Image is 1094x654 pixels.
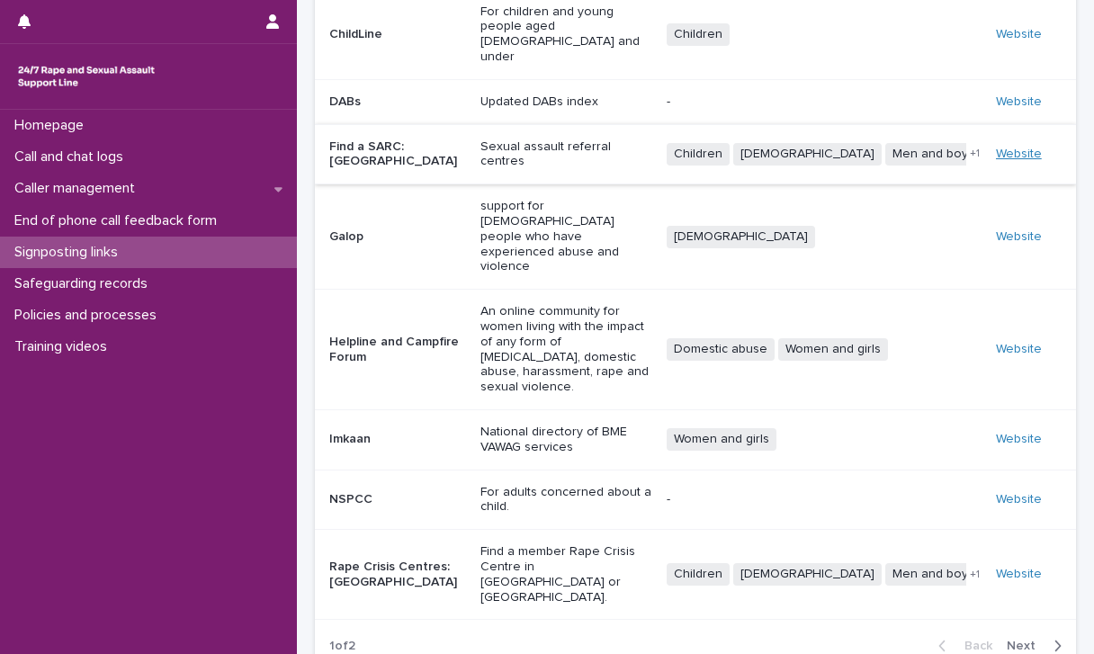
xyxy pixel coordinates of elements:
span: Back [954,640,992,652]
p: ChildLine [329,27,466,42]
img: rhQMoQhaT3yELyF149Cw [14,58,158,94]
span: Men and boys [885,563,982,586]
span: [DEMOGRAPHIC_DATA] [733,143,882,166]
p: Rape Crisis Centres: [GEOGRAPHIC_DATA] [329,560,466,590]
p: Homepage [7,117,98,134]
a: Website [996,28,1042,40]
a: Website [996,493,1042,506]
p: DABs [329,94,466,110]
p: For adults concerned about a child. [480,485,651,515]
span: Men and boys [885,143,982,166]
p: Updated DABs index [480,94,651,110]
p: support for [DEMOGRAPHIC_DATA] people who have experienced abuse and violence [480,199,651,274]
p: Signposting links [7,244,132,261]
tr: NSPCCFor adults concerned about a child.-Website [315,470,1076,530]
a: Website [996,343,1042,355]
p: Safeguarding records [7,275,162,292]
p: - [667,94,982,110]
span: + 1 [970,569,980,580]
tr: Rape Crisis Centres: [GEOGRAPHIC_DATA]Find a member Rape Crisis Centre in [GEOGRAPHIC_DATA] or [G... [315,530,1076,620]
p: Training videos [7,338,121,355]
tr: DABsUpdated DABs index-Website [315,79,1076,124]
a: Website [996,148,1042,160]
button: Back [924,638,1000,654]
p: Sexual assault referral centres [480,139,651,170]
span: Next [1007,640,1046,652]
span: + 1 [970,148,980,159]
p: Find a member Rape Crisis Centre in [GEOGRAPHIC_DATA] or [GEOGRAPHIC_DATA]. [480,544,651,605]
p: For children and young people aged [DEMOGRAPHIC_DATA] and under [480,4,651,65]
p: Imkaan [329,432,466,447]
p: Call and chat logs [7,148,138,166]
span: Women and girls [667,428,776,451]
button: Next [1000,638,1076,654]
p: An online community for women living with the impact of any form of [MEDICAL_DATA], domestic abus... [480,304,651,395]
span: Children [667,563,730,586]
span: Women and girls [778,338,888,361]
a: Website [996,433,1042,445]
a: Website [996,95,1042,108]
p: NSPCC [329,492,466,507]
span: [DEMOGRAPHIC_DATA] [667,226,815,248]
span: Children [667,143,730,166]
tr: Find a SARC: [GEOGRAPHIC_DATA]Sexual assault referral centresChildren[DEMOGRAPHIC_DATA]Men and bo... [315,124,1076,184]
a: Website [996,230,1042,243]
tr: Helpline and Campfire ForumAn online community for women living with the impact of any form of [M... [315,290,1076,410]
p: Helpline and Campfire Forum [329,335,466,365]
tr: Galopsupport for [DEMOGRAPHIC_DATA] people who have experienced abuse and violence[DEMOGRAPHIC_DA... [315,184,1076,290]
a: Website [996,568,1042,580]
p: - [667,492,982,507]
p: National directory of BME VAWAG services [480,425,651,455]
p: Policies and processes [7,307,171,324]
span: Domestic abuse [667,338,775,361]
p: Galop [329,229,466,245]
p: End of phone call feedback form [7,212,231,229]
p: Caller management [7,180,149,197]
span: [DEMOGRAPHIC_DATA] [733,563,882,586]
span: Children [667,23,730,46]
tr: ImkaanNational directory of BME VAWAG servicesWomen and girlsWebsite [315,409,1076,470]
p: Find a SARC: [GEOGRAPHIC_DATA] [329,139,466,170]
